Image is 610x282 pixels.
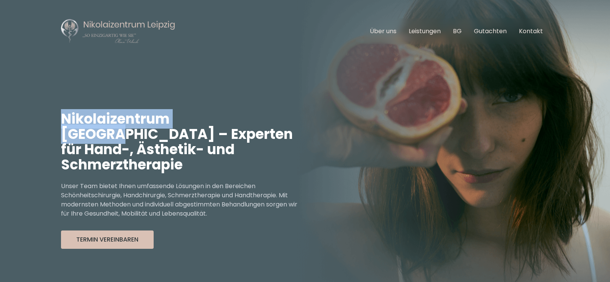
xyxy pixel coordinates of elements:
[61,111,305,172] h1: Nikolaizentrum [GEOGRAPHIC_DATA] – Experten für Hand-, Ästhetik- und Schmerztherapie
[370,27,396,35] a: Über uns
[61,230,154,249] button: Termin Vereinbaren
[519,27,543,35] a: Kontakt
[61,182,305,218] p: Unser Team bietet Ihnen umfassende Lösungen in den Bereichen Schönheitschirurgie, Handchirurgie, ...
[453,27,462,35] a: BG
[409,27,441,35] a: Leistungen
[61,18,175,44] img: Nikolaizentrum Leipzig Logo
[474,27,507,35] a: Gutachten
